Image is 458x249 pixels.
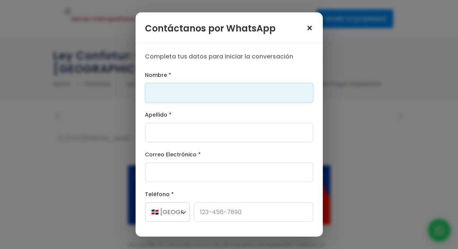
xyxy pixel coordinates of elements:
[145,52,313,61] p: Completa tus datos para iniciar la conversación
[145,150,313,159] label: Correo Electrónico *
[145,70,313,80] label: Nombre *
[306,23,313,34] span: ×
[145,22,276,35] h3: Contáctanos por WhatsApp
[145,190,313,199] label: Teléfono *
[145,110,313,120] label: Apellido *
[194,202,313,222] input: 123-456-7890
